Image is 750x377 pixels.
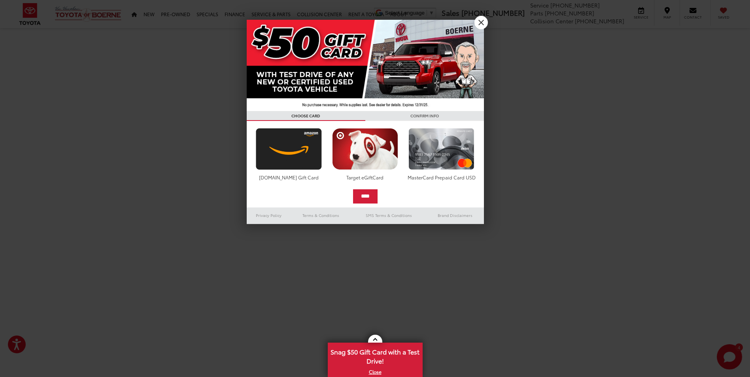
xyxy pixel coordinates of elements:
[351,211,426,220] a: SMS Terms & Conditions
[406,174,476,181] div: MasterCard Prepaid Card USD
[406,128,476,170] img: mastercard.png
[365,111,484,121] h3: CONFIRM INFO
[426,211,484,220] a: Brand Disclaimers
[330,128,400,170] img: targetcard.png
[329,343,422,368] span: Snag $50 Gift Card with a Test Drive!
[254,174,324,181] div: [DOMAIN_NAME] Gift Card
[247,20,484,111] img: 42635_top_851395.jpg
[330,174,400,181] div: Target eGiftCard
[247,111,365,121] h3: CHOOSE CARD
[254,128,324,170] img: amazoncard.png
[291,211,351,220] a: Terms & Conditions
[247,211,291,220] a: Privacy Policy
